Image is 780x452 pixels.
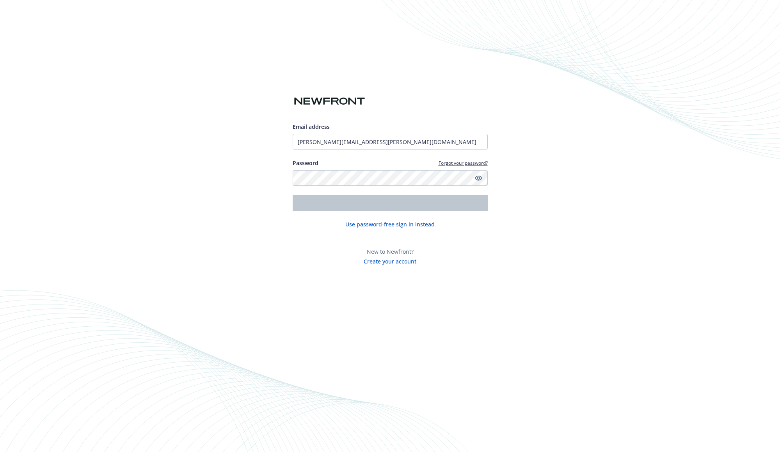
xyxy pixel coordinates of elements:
[293,170,488,186] input: Enter your password
[293,123,330,130] span: Email address
[364,256,416,265] button: Create your account
[439,160,488,166] a: Forgot your password?
[293,94,366,108] img: Newfront logo
[345,220,435,228] button: Use password-free sign in instead
[474,173,483,183] a: Show password
[383,199,398,206] span: Login
[293,134,488,149] input: Enter your email
[293,159,318,167] label: Password
[367,248,414,255] span: New to Newfront?
[293,195,488,211] button: Login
